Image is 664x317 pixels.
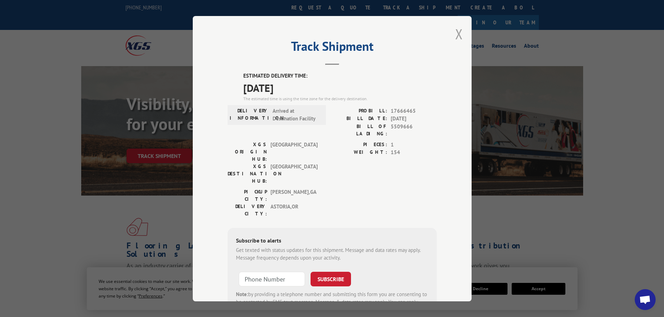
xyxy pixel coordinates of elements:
[236,236,428,246] div: Subscribe to alerts
[332,149,387,157] label: WEIGHT:
[236,290,428,314] div: by providing a telephone number and submitting this form you are consenting to be contacted by SM...
[230,107,269,122] label: DELIVERY INFORMATION:
[273,107,320,122] span: Arrived at Destination Facility
[332,115,387,123] label: BILL DATE:
[455,25,463,43] button: Close modal
[270,163,318,184] span: [GEOGRAPHIC_DATA]
[236,246,428,262] div: Get texted with status updates for this shipment. Message and data rates may apply. Message frequ...
[332,122,387,137] label: BILL OF LADING:
[236,291,248,297] strong: Note:
[391,149,437,157] span: 154
[228,203,267,217] label: DELIVERY CITY:
[635,289,656,310] div: Open chat
[228,41,437,55] h2: Track Shipment
[270,141,318,163] span: [GEOGRAPHIC_DATA]
[228,163,267,184] label: XGS DESTINATION HUB:
[243,72,437,80] label: ESTIMATED DELIVERY TIME:
[228,188,267,203] label: PICKUP CITY:
[239,271,305,286] input: Phone Number
[391,115,437,123] span: [DATE]
[270,203,318,217] span: ASTORIA , OR
[391,107,437,115] span: 17666465
[311,271,351,286] button: SUBSCRIBE
[391,122,437,137] span: 5509666
[270,188,318,203] span: [PERSON_NAME] , GA
[243,80,437,95] span: [DATE]
[332,141,387,149] label: PIECES:
[332,107,387,115] label: PROBILL:
[391,141,437,149] span: 1
[228,141,267,163] label: XGS ORIGIN HUB:
[243,95,437,102] div: The estimated time is using the time zone for the delivery destination.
